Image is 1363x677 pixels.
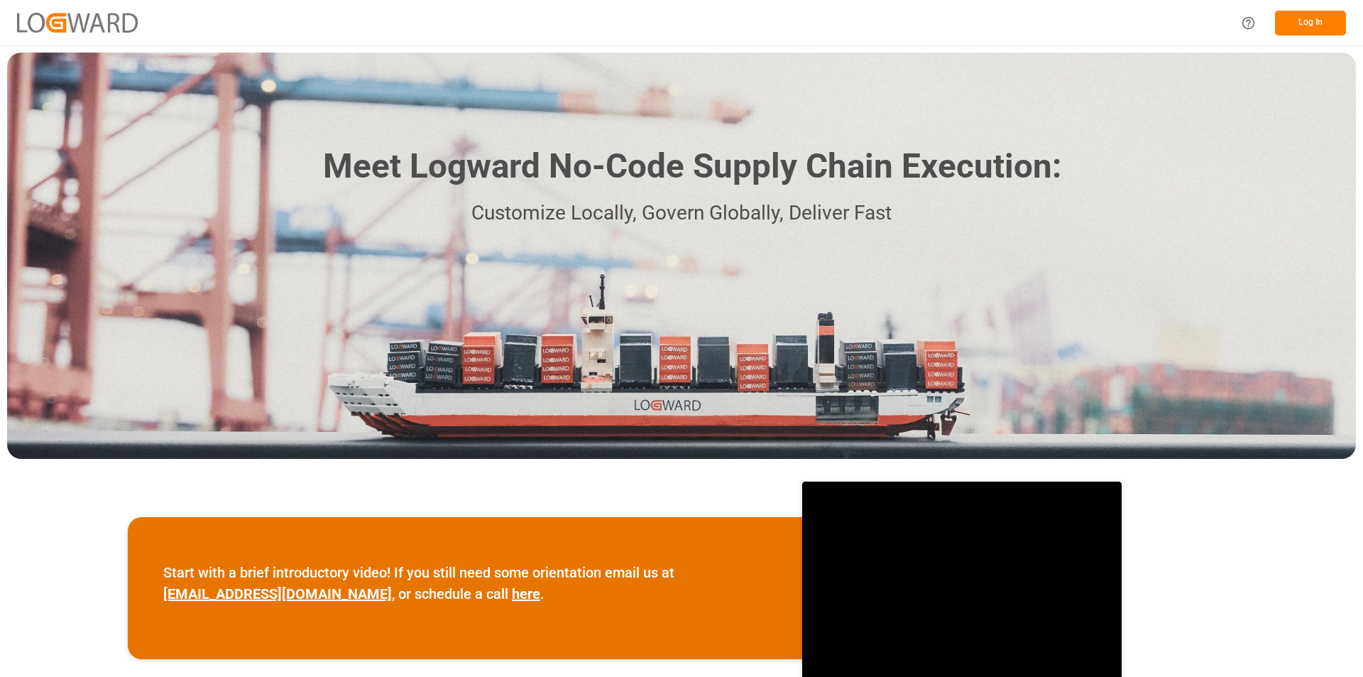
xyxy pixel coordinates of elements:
[163,585,392,602] a: [EMAIL_ADDRESS][DOMAIN_NAME]
[302,197,1061,229] p: Customize Locally, Govern Globally, Deliver Fast
[323,141,1061,192] h1: Meet Logward No-Code Supply Chain Execution:
[17,13,138,32] img: Logward_new_orange.png
[512,585,540,602] a: here
[1232,7,1264,39] button: Help Center
[1275,11,1346,36] button: Log In
[163,562,767,605] p: Start with a brief introductory video! If you still need some orientation email us at , or schedu...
